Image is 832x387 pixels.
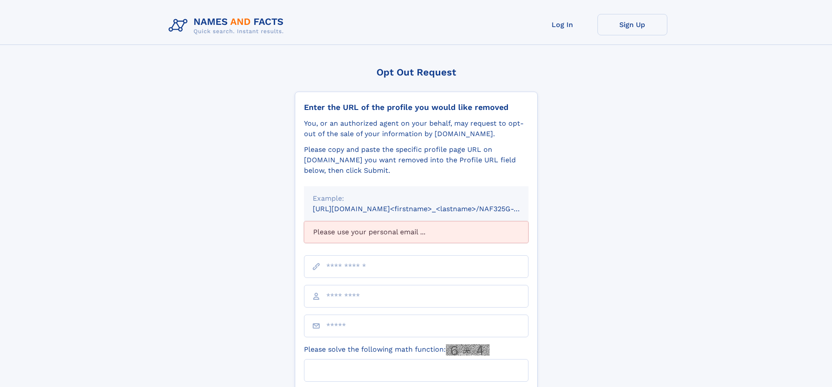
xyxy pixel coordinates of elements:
div: Enter the URL of the profile you would like removed [304,103,528,112]
div: Please copy and paste the specific profile page URL on [DOMAIN_NAME] you want removed into the Pr... [304,144,528,176]
small: [URL][DOMAIN_NAME]<firstname>_<lastname>/NAF325G-xxxxxxxx [313,205,545,213]
label: Please solve the following math function: [304,344,490,356]
img: Logo Names and Facts [165,14,291,38]
div: You, or an authorized agent on your behalf, may request to opt-out of the sale of your informatio... [304,118,528,139]
div: Example: [313,193,520,204]
div: Please use your personal email ... [304,221,528,243]
a: Sign Up [597,14,667,35]
a: Log In [528,14,597,35]
div: Opt Out Request [295,67,538,78]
